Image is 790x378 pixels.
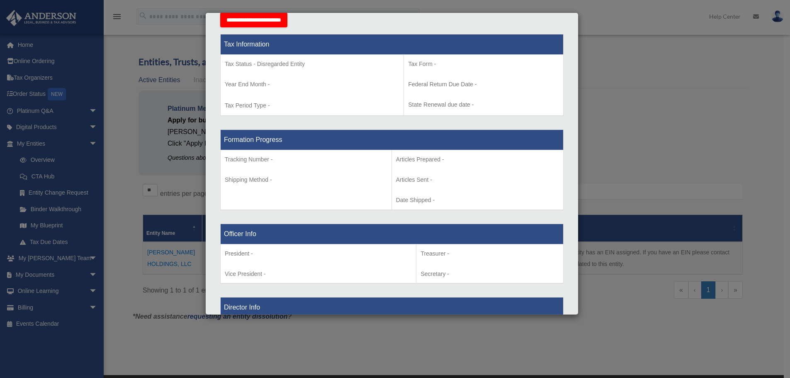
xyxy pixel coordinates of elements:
p: Articles Sent - [396,175,559,185]
p: Tax Form - [408,59,559,69]
p: Year End Month - [225,79,399,90]
p: President - [225,249,412,259]
p: Articles Prepared - [396,154,559,165]
th: Director Info [221,298,564,318]
th: Formation Progress [221,130,564,150]
th: Tax Information [221,34,564,55]
td: Tax Period Type - [221,55,404,116]
p: Tax Status - Disregarded Entity [225,59,399,69]
th: Officer Info [221,224,564,244]
p: Vice President - [225,269,412,279]
p: Federal Return Due Date - [408,79,559,90]
p: Secretary - [421,269,559,279]
p: Date Shipped - [396,195,559,205]
p: Tracking Number - [225,154,387,165]
p: Treasurer - [421,249,559,259]
p: State Renewal due date - [408,100,559,110]
p: Shipping Method - [225,175,387,185]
